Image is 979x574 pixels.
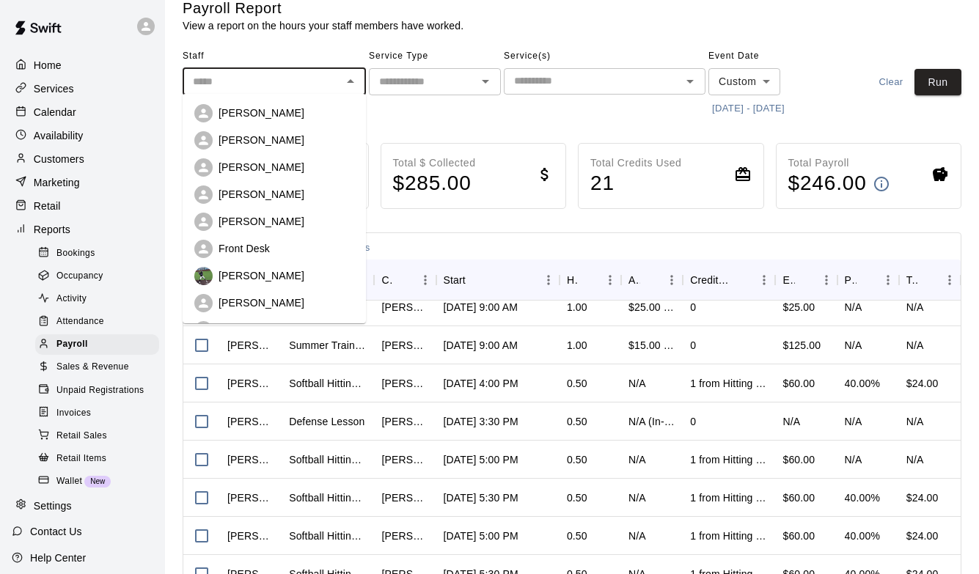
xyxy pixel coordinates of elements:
[877,269,899,291] button: Menu
[906,260,918,301] div: Total Pay
[35,403,159,424] div: Invoices
[183,45,366,68] span: Staff
[708,45,837,68] span: Event Date
[914,69,961,96] button: Run
[567,529,587,543] div: 0.50
[289,529,367,543] div: Softball Hitting Lesson
[12,148,153,170] a: Customers
[628,338,675,353] div: $15.00 (Card)
[12,495,153,517] a: Settings
[35,311,165,334] a: Attendance
[30,524,82,539] p: Contact Us
[35,289,159,309] div: Activity
[12,101,153,123] a: Calendar
[34,81,74,96] p: Services
[289,490,367,505] div: Softball Hitting Lesson
[227,376,274,391] div: Ali Grenzebach
[35,266,159,287] div: Occupancy
[775,517,837,555] div: $60.00
[56,292,87,306] span: Activity
[775,441,837,479] div: $60.00
[394,270,414,290] button: Sort
[219,295,304,310] p: [PERSON_NAME]
[690,529,768,543] div: 1 from Hitting Lesson Package | 4 Pack
[56,474,82,489] span: Wallet
[374,260,436,301] div: Customer
[35,334,159,355] div: Payroll
[567,300,587,314] div: 1.00
[56,246,95,261] span: Bookings
[628,376,646,391] div: N/A
[35,470,165,493] a: WalletNew
[567,490,587,505] div: 0.50
[12,78,153,100] a: Services
[590,171,681,196] h4: 21
[628,414,675,429] div: N/A (In-Person)
[381,414,428,429] div: Amanda Goodwin
[227,452,274,467] div: Alexa Potts
[708,68,780,95] div: Custom
[444,414,518,429] div: Jul 24, 2025 at 3:30 PM
[35,447,165,470] a: Retail Items
[683,260,775,301] div: Credits Used
[845,490,880,505] div: 40.00%
[567,376,587,391] div: 0.50
[56,452,106,466] span: Retail Items
[35,471,159,492] div: WalletNew
[788,155,890,171] p: Total Payroll
[845,300,862,314] div: N/A
[815,269,837,291] button: Menu
[56,429,107,444] span: Retail Sales
[56,314,104,329] span: Attendance
[857,270,877,290] button: Sort
[56,360,129,375] span: Sales & Revenue
[444,529,518,543] div: Jul 22, 2025 at 5:00 PM
[775,479,837,517] div: $60.00
[56,383,144,398] span: Unpaid Registrations
[381,376,428,391] div: Ashlynn Samson
[289,338,367,353] div: Summer Training
[753,269,775,291] button: Menu
[845,452,862,467] div: N/A
[621,260,683,301] div: Amount Paid
[845,414,862,429] div: N/A
[219,323,304,337] p: [PERSON_NAME]
[30,551,86,565] p: Help Center
[906,490,939,505] div: $24.00
[845,376,880,391] div: 40.00%
[444,376,518,391] div: Jul 24, 2025 at 4:00 PM
[219,268,304,283] p: [PERSON_NAME]
[690,452,768,467] div: 1 from Hitting Lesson Package | 4 Pack
[12,125,153,147] a: Availability
[590,155,681,171] p: Total Credits Used
[35,288,165,311] a: Activity
[227,529,274,543] div: Ali Grenzebach
[227,338,274,353] div: Jeff Wetzler
[733,270,753,290] button: Sort
[795,270,815,290] button: Sort
[219,187,304,202] p: [PERSON_NAME]
[690,338,696,353] div: 0
[35,312,159,332] div: Attendance
[35,426,159,446] div: Retail Sales
[34,58,62,73] p: Home
[628,260,640,301] div: Amount Paid
[775,326,837,364] div: $125.00
[227,414,274,429] div: Ali Grenzebach
[381,529,428,543] div: Kristian Lindeman
[34,152,84,166] p: Customers
[560,260,621,301] div: Hours
[444,260,466,301] div: Start
[628,529,646,543] div: N/A
[35,357,159,378] div: Sales & Revenue
[690,414,696,429] div: 0
[538,269,560,291] button: Menu
[690,376,768,391] div: 1 from Hitting Lesson Package | 4 Pack
[12,172,153,194] a: Marketing
[34,222,70,237] p: Reports
[12,195,153,217] a: Retail
[34,128,84,143] p: Availability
